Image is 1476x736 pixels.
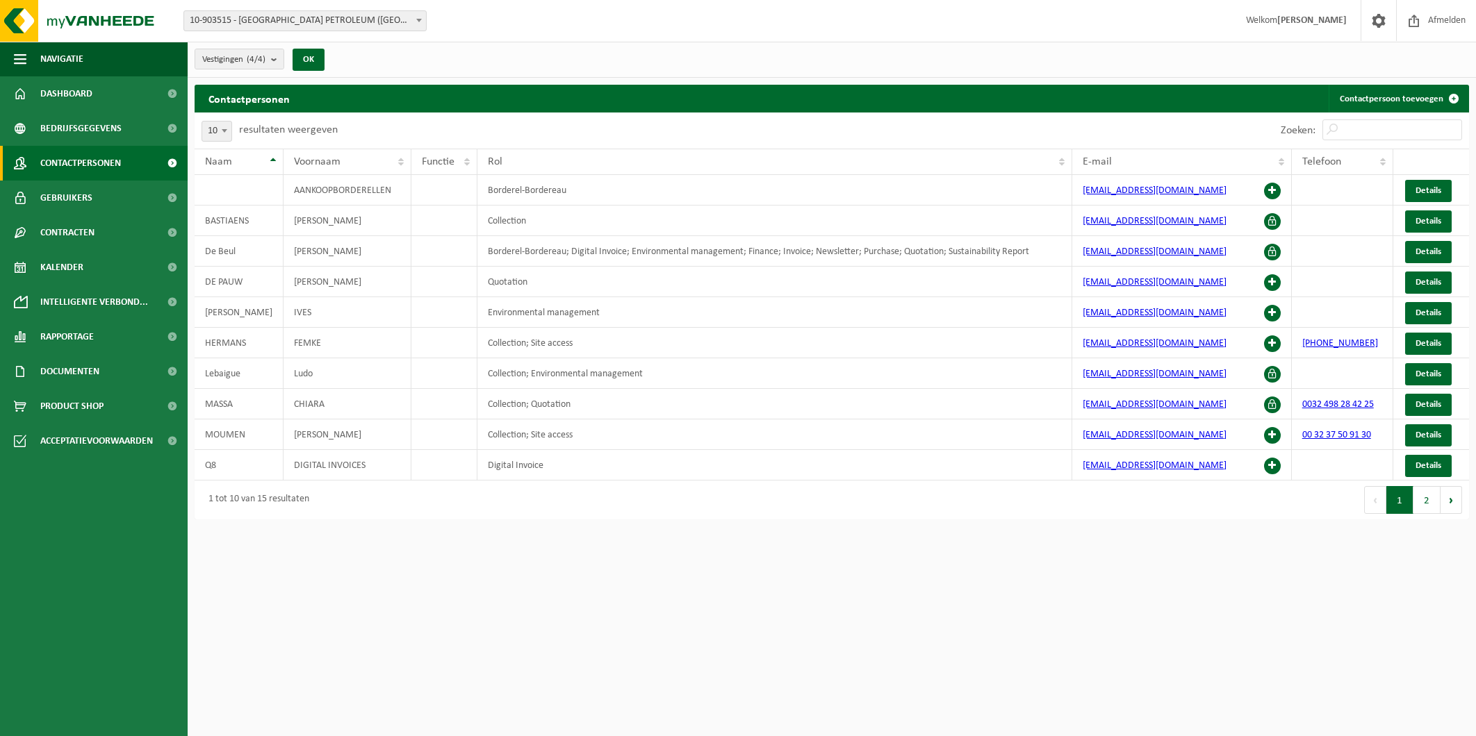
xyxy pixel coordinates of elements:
[1416,186,1441,195] span: Details
[239,124,338,135] label: resultaten weergeven
[202,121,232,142] span: 10
[1302,156,1341,167] span: Telefoon
[1416,339,1441,348] span: Details
[1405,180,1452,202] a: Details
[488,156,502,167] span: Rol
[40,424,153,458] span: Acceptatievoorwaarden
[1416,400,1441,409] span: Details
[195,297,284,328] td: [PERSON_NAME]
[1083,156,1112,167] span: E-mail
[247,55,265,64] count: (4/4)
[1329,85,1468,112] a: Contactpersoon toevoegen
[1405,241,1452,263] a: Details
[195,358,284,389] td: Lebaigue
[1405,455,1452,477] a: Details
[1405,394,1452,416] a: Details
[195,419,284,450] td: MOUMEN
[202,487,309,512] div: 1 tot 10 van 15 resultaten
[284,450,411,480] td: DIGITAL INVOICES
[40,319,94,354] span: Rapportage
[294,156,341,167] span: Voornaam
[284,389,411,419] td: CHIARA
[477,175,1072,206] td: Borderel-Bordereau
[284,358,411,389] td: Ludo
[40,285,148,319] span: Intelligente verbond...
[195,49,284,69] button: Vestigingen(4/4)
[1413,486,1441,514] button: 2
[195,236,284,267] td: De Beul
[477,419,1072,450] td: Collection; Site access
[1405,333,1452,355] a: Details
[284,206,411,236] td: [PERSON_NAME]
[1416,461,1441,470] span: Details
[1416,430,1441,440] span: Details
[1386,486,1413,514] button: 1
[40,389,104,424] span: Product Shop
[40,215,95,250] span: Contracten
[1083,246,1227,257] a: [EMAIL_ADDRESS][DOMAIN_NAME]
[1405,210,1452,233] a: Details
[1083,277,1227,287] a: [EMAIL_ADDRESS][DOMAIN_NAME]
[1083,430,1227,440] a: [EMAIL_ADDRESS][DOMAIN_NAME]
[195,389,284,419] td: MASSA
[477,267,1072,297] td: Quotation
[40,111,122,146] span: Bedrijfsgegevens
[284,419,411,450] td: [PERSON_NAME]
[1405,302,1452,324] a: Details
[202,49,265,70] span: Vestigingen
[1302,399,1374,410] a: 0032 498 28 42 25
[477,297,1072,328] td: Environmental management
[422,156,454,167] span: Functie
[1281,125,1315,136] label: Zoeken:
[1416,247,1441,256] span: Details
[1083,308,1227,318] a: [EMAIL_ADDRESS][DOMAIN_NAME]
[195,267,284,297] td: DE PAUW
[195,206,284,236] td: BASTIAENS
[1405,424,1452,446] a: Details
[477,328,1072,358] td: Collection; Site access
[477,450,1072,480] td: Digital Invoice
[1083,399,1227,410] a: [EMAIL_ADDRESS][DOMAIN_NAME]
[477,206,1072,236] td: Collection
[1405,363,1452,385] a: Details
[1083,216,1227,226] a: [EMAIL_ADDRESS][DOMAIN_NAME]
[184,11,426,31] span: 10-903515 - KUWAIT PETROLEUM (BELGIUM) NV - ANTWERPEN
[1416,308,1441,317] span: Details
[284,236,411,267] td: [PERSON_NAME]
[40,354,99,389] span: Documenten
[40,42,83,76] span: Navigatie
[1405,271,1452,294] a: Details
[1364,486,1386,514] button: Previous
[1302,430,1371,440] a: 00 32 37 50 91 30
[195,328,284,358] td: HERMANS
[40,146,121,181] span: Contactpersonen
[477,236,1072,267] td: Borderel-Bordereau; Digital Invoice; Environmental management; Finance; Invoice; Newsletter; Purc...
[477,358,1072,389] td: Collection; Environmental management
[1277,15,1347,26] strong: [PERSON_NAME]
[1083,460,1227,471] a: [EMAIL_ADDRESS][DOMAIN_NAME]
[1083,338,1227,349] a: [EMAIL_ADDRESS][DOMAIN_NAME]
[1302,338,1378,349] a: [PHONE_NUMBER]
[195,450,284,480] td: Q8
[1083,369,1227,379] a: [EMAIL_ADDRESS][DOMAIN_NAME]
[284,175,411,206] td: AANKOOPBORDERELLEN
[284,297,411,328] td: IVES
[202,122,231,141] span: 10
[205,156,232,167] span: Naam
[1416,217,1441,226] span: Details
[40,250,83,285] span: Kalender
[1416,278,1441,287] span: Details
[284,328,411,358] td: FEMKE
[477,389,1072,419] td: Collection; Quotation
[1083,185,1227,196] a: [EMAIL_ADDRESS][DOMAIN_NAME]
[183,10,427,31] span: 10-903515 - KUWAIT PETROLEUM (BELGIUM) NV - ANTWERPEN
[1441,486,1462,514] button: Next
[284,267,411,297] td: [PERSON_NAME]
[1416,369,1441,378] span: Details
[40,76,92,111] span: Dashboard
[293,49,325,71] button: OK
[40,181,92,215] span: Gebruikers
[195,85,304,112] h2: Contactpersonen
